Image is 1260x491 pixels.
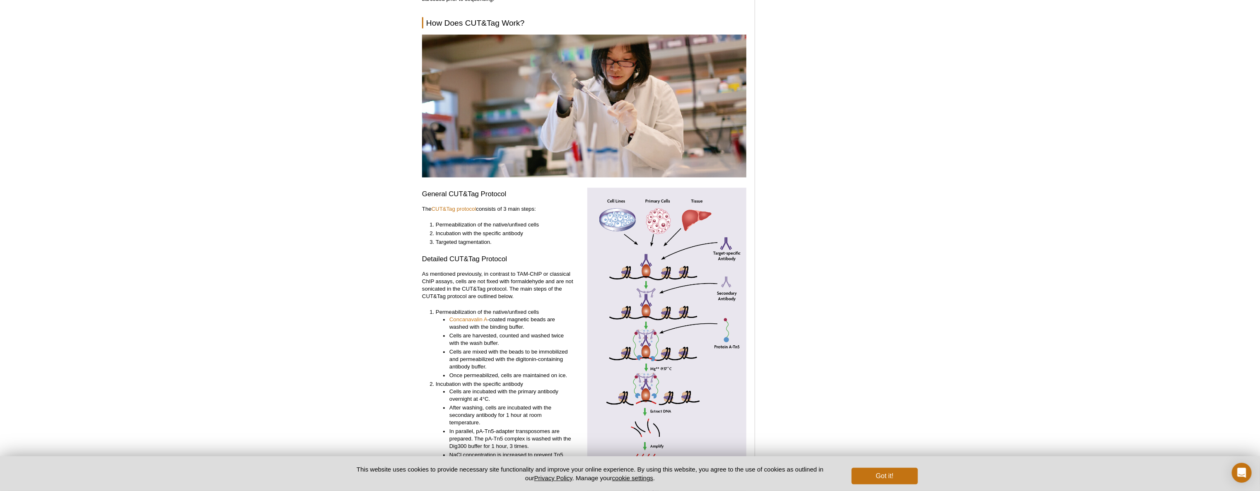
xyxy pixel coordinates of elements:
[449,388,573,403] li: Cells are incubated with the primary antibody overnight at 4°C.
[432,206,476,212] a: CUT&Tag protocol
[422,190,581,200] h3: General CUT&Tag Protocol
[422,271,581,301] p: As mentioned previously, in contrast to TAM-ChIP or classical ChIP assays, cells are not fixed wi...
[436,221,573,229] li: Permeabilization of the native/unfixed cells
[422,255,581,265] h3: Detailed CUT&Tag Protocol
[422,17,746,29] h2: How Does CUT&Tag Work?
[449,316,573,331] li: -coated magnetic beads are washed with the binding buffer.
[449,404,573,427] li: After washing, cells are incubated with the secondary antibody for 1 hour at room temperature.
[422,206,581,213] p: The consists of 3 main steps:
[449,428,573,450] li: In parallel, pA-Tn5-adapter transposomes are prepared. The pA-Tn5 complex is washed with the Dig3...
[449,372,573,380] li: Once permeabilized, cells are maintained on ice.
[436,309,573,380] li: Permeabilization of the native/unfixed cells
[449,452,573,467] li: NaCl concentration is increased to prevent Tn5 from digesting accessible chromatin.
[449,332,573,347] li: Cells are harvested, counted and washed twice with the wash buffer.
[436,230,573,238] li: Incubation with the specific antibody
[342,465,838,482] p: This website uses cookies to provide necessary site functionality and improve your online experie...
[422,35,746,178] img: CUT&Tag Pipetting
[612,474,653,481] button: cookie settings
[436,239,573,246] li: Targeted tagmentation.
[436,381,573,483] li: Incubation with the specific antibody
[534,474,572,481] a: Privacy Policy
[449,349,573,371] li: Cells are mixed with the beads to be immobilized and permeabilized with the digitonin-containing ...
[449,316,488,324] a: Concanavalin A
[852,468,918,484] button: Got it!
[1232,463,1252,483] div: Open Intercom Messenger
